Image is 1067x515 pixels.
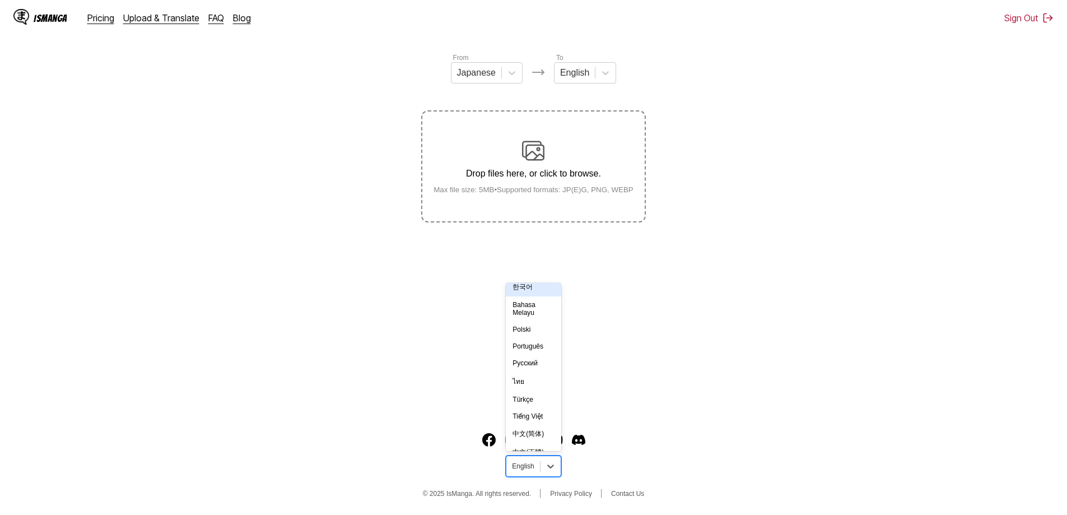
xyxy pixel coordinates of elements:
div: IsManga [34,13,67,24]
a: Pricing [87,12,114,24]
div: Português [506,338,561,355]
a: Blog [233,12,251,24]
a: Contact Us [611,490,644,498]
button: Sign Out [1004,12,1054,24]
img: IsManga Facebook [482,433,496,447]
span: © 2025 IsManga. All rights reserved. [423,490,532,498]
img: Languages icon [532,66,545,79]
div: Русский [506,355,561,372]
input: Select language [512,462,514,470]
p: Drop files here, or click to browse. [425,169,642,179]
div: ไทย [506,372,561,391]
label: From [453,54,469,62]
div: Bahasa Melayu [506,296,561,321]
img: IsManga Logo [13,9,29,25]
div: 한국어 [506,278,561,296]
div: Tiếng Việt [506,408,561,425]
a: Facebook [482,433,496,447]
img: IsManga Instagram [505,433,518,447]
div: 中文(简体) [506,425,561,443]
a: Discord [572,433,585,447]
img: IsManga Discord [572,433,585,447]
div: Polski [506,321,561,338]
div: 中文(正體) [506,443,561,462]
img: Sign out [1042,12,1054,24]
a: Upload & Translate [123,12,199,24]
small: Max file size: 5MB • Supported formats: JP(E)G, PNG, WEBP [425,185,642,194]
a: Instagram [505,433,518,447]
label: To [556,54,563,62]
a: Privacy Policy [550,490,592,498]
div: Türkçe [506,391,561,408]
a: FAQ [208,12,224,24]
a: IsManga LogoIsManga [13,9,87,27]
